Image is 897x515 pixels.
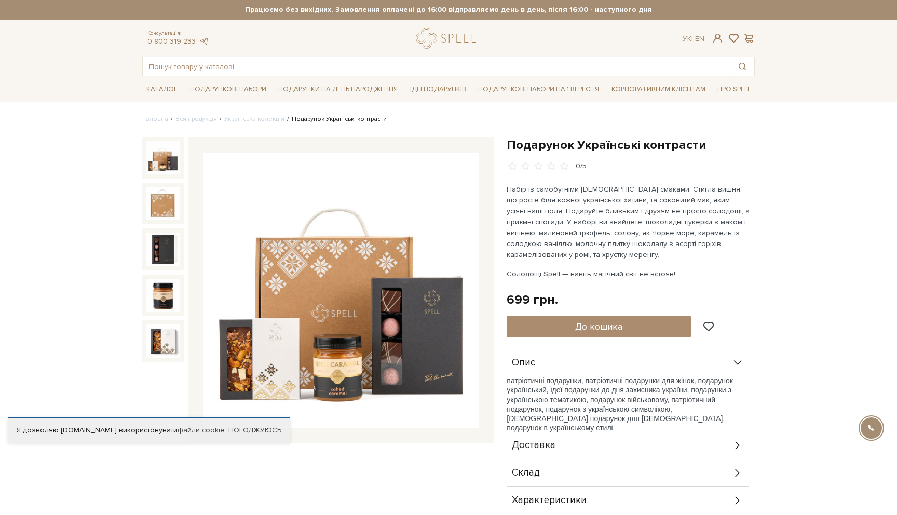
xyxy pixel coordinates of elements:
a: файли cookie [178,426,225,435]
a: En [695,34,704,43]
p: Набір із самобутніми [DEMOGRAPHIC_DATA] смаками. Стигла вишня, що росте біля кожної української х... [507,184,750,260]
a: Подарункові набори на 1 Вересня [474,80,603,98]
span: Консультація: [147,30,209,37]
li: Подарунок Українські контрасти [284,115,387,124]
input: Пошук товару у каталозі [143,57,730,76]
span: Склад [512,468,540,478]
a: logo [416,28,481,49]
a: Про Spell [713,82,755,98]
img: Подарунок Українські контрасти [146,141,180,174]
img: Подарунок Українські контрасти [146,187,180,220]
span: | [691,34,693,43]
h1: Подарунок Українські контрасти [507,137,755,153]
span: патріотичні подарунки, патріотичні подарунки для жінок, подарунок український, ідеї подарунки до ... [507,376,733,413]
span: Опис [512,358,535,368]
button: Пошук товару у каталозі [730,57,754,76]
a: 0 800 319 233 [147,37,196,46]
button: До кошика [507,316,691,337]
a: Погоджуюсь [228,426,281,435]
span: Характеристики [512,496,587,505]
img: Подарунок Українські контрасти [146,233,180,266]
img: Подарунок Українські контрасти [203,153,479,428]
strong: Працюємо без вихідних. Замовлення оплачені до 16:00 відправляємо день в день, після 16:00 - насту... [142,5,755,15]
a: Головна [142,115,168,123]
img: Подарунок Українські контрасти [146,279,180,312]
div: 0/5 [576,161,587,171]
a: Вся продукція [175,115,217,123]
span: , подарунок з українською символікою, [DEMOGRAPHIC_DATA] подарунок для [DEMOGRAPHIC_DATA], подару... [507,405,725,432]
div: 699 грн. [507,292,558,308]
p: Солодощі Spell — навіть магічний світ не встояв! [507,268,750,279]
div: Я дозволяю [DOMAIN_NAME] використовувати [8,426,290,435]
img: Подарунок Українські контрасти [146,324,180,358]
a: Ідеї подарунків [406,82,470,98]
a: Подарунки на День народження [274,82,402,98]
a: Українська колекція [224,115,284,123]
a: telegram [198,37,209,46]
span: Доставка [512,441,555,450]
a: Подарункові набори [186,82,270,98]
div: Ук [683,34,704,44]
span: До кошика [575,321,622,332]
a: Каталог [142,82,182,98]
a: Корпоративним клієнтам [607,80,710,98]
